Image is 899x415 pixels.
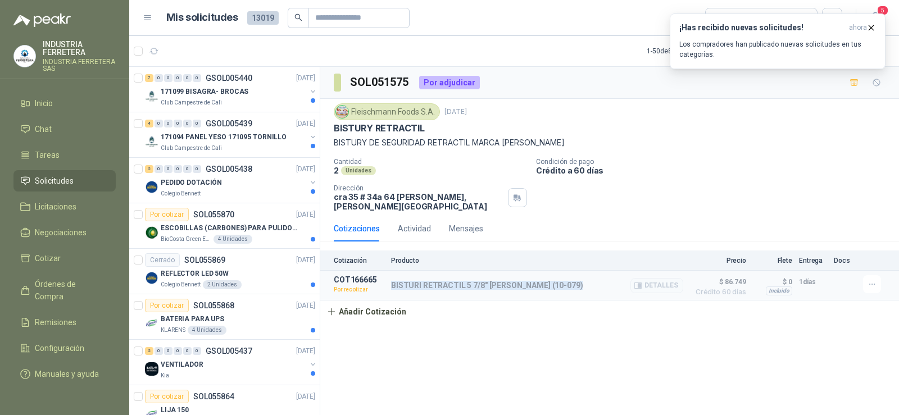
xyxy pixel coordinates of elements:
h3: ¡Has recibido nuevas solicitudes! [679,23,844,33]
div: 2 Unidades [203,280,242,289]
img: Company Logo [336,106,348,118]
div: 2 [145,165,153,173]
p: Kia [161,371,169,380]
a: Órdenes de Compra [13,273,116,307]
div: Por cotizar [145,299,189,312]
div: Cotizaciones [334,222,380,235]
div: 0 [155,74,163,82]
img: Company Logo [145,226,158,239]
p: GSOL005439 [206,120,252,127]
div: Incluido [766,286,792,295]
div: Unidades [341,166,376,175]
p: Condición de pago [536,158,895,166]
p: SOL055868 [193,302,234,309]
span: Negociaciones [35,226,87,239]
div: 0 [164,120,172,127]
p: GSOL005437 [206,347,252,355]
p: SOL055864 [193,393,234,400]
p: Flete [753,257,792,264]
div: 0 [174,74,182,82]
img: Company Logo [14,45,35,67]
a: Por cotizarSOL055870[DATE] Company LogoESCOBILLAS (CARBONES) PARA PULIDORA DEWALTBioCosta Green E... [129,203,320,249]
p: [DATE] [296,391,315,402]
span: Configuración [35,342,84,354]
p: INDUSTRIA FERRETERA SAS [43,58,116,72]
div: 0 [164,347,172,355]
button: 5 [865,8,886,28]
div: Por cotizar [145,390,189,403]
div: Fleischmann Foods S.A. [334,103,440,120]
p: Cotización [334,257,384,264]
div: Por cotizar [145,208,189,221]
div: 0 [193,74,201,82]
div: 0 [155,120,163,127]
div: 0 [174,347,182,355]
div: 2 [145,347,153,355]
img: Company Logo [145,271,158,285]
p: Producto [391,257,683,264]
span: Licitaciones [35,200,76,213]
p: Club Campestre de Cali [161,98,222,107]
a: Remisiones [13,312,116,333]
p: [DATE] [296,209,315,220]
p: SOL055869 [184,256,225,264]
p: GSOL005440 [206,74,252,82]
a: Negociaciones [13,222,116,243]
div: 4 [145,120,153,127]
a: Tareas [13,144,116,166]
a: Inicio [13,93,116,114]
a: Por cotizarSOL055868[DATE] Company LogoBATERIA PARA UPSKLARENS4 Unidades [129,294,320,340]
div: 0 [183,120,192,127]
div: 0 [183,347,192,355]
img: Logo peakr [13,13,71,27]
div: Actividad [398,222,431,235]
a: Cotizar [13,248,116,269]
p: $ 0 [753,275,792,289]
a: 7 0 0 0 0 0 GSOL005440[DATE] Company Logo171099 BISAGRA- BROCASClub Campestre de Cali [145,71,317,107]
p: PEDIDO DOTACIÓN [161,177,222,188]
div: 1 - 50 de 8137 [647,42,720,60]
p: [DATE] [296,118,315,129]
p: Colegio Bennett [161,280,201,289]
div: 0 [174,165,182,173]
p: [DATE] [296,346,315,357]
h3: SOL051575 [350,74,410,91]
a: 4 0 0 0 0 0 GSOL005439[DATE] Company Logo171094 PANEL YESO 171095 TORNILLOClub Campestre de Cali [145,117,317,153]
span: Cotizar [35,252,61,264]
p: [DATE] [296,73,315,84]
h1: Mis solicitudes [166,10,238,26]
p: COT166665 [334,275,384,284]
p: KLARENS [161,326,185,335]
img: Company Logo [145,317,158,330]
span: Chat [35,123,52,135]
p: Docs [834,257,856,264]
div: Todas [712,12,736,24]
p: BISTURY DE SEGURIDAD RETRACTIL MARCA [PERSON_NAME] [334,136,886,149]
img: Company Logo [145,362,158,376]
span: ahora [849,23,867,33]
p: INDUSTRIA FERRETERA [43,40,116,56]
div: Mensajes [449,222,483,235]
span: Solicitudes [35,175,74,187]
span: Tareas [35,149,60,161]
p: cra 35 # 34a 64 [PERSON_NAME] , [PERSON_NAME][GEOGRAPHIC_DATA] [334,192,503,211]
a: Chat [13,118,116,140]
span: Manuales y ayuda [35,368,99,380]
p: Club Campestre de Cali [161,144,222,153]
p: [DATE] [296,300,315,311]
img: Company Logo [145,180,158,194]
img: Company Logo [145,89,158,103]
div: 7 [145,74,153,82]
div: 0 [183,165,192,173]
button: Añadir Cotización [320,300,412,323]
a: 2 0 0 0 0 0 GSOL005437[DATE] Company LogoVENTILADORKia [145,344,317,380]
a: Configuración [13,338,116,359]
p: [DATE] [296,255,315,266]
p: BATERIA PARA UPS [161,314,224,325]
p: Entrega [799,257,827,264]
div: 0 [155,347,163,355]
div: 0 [155,165,163,173]
p: 171094 PANEL YESO 171095 TORNILLO [161,132,287,143]
p: SOL055870 [193,211,234,218]
p: BISTURI RETRACTIL 5 7/8" [PERSON_NAME] (10-079) [391,281,583,290]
